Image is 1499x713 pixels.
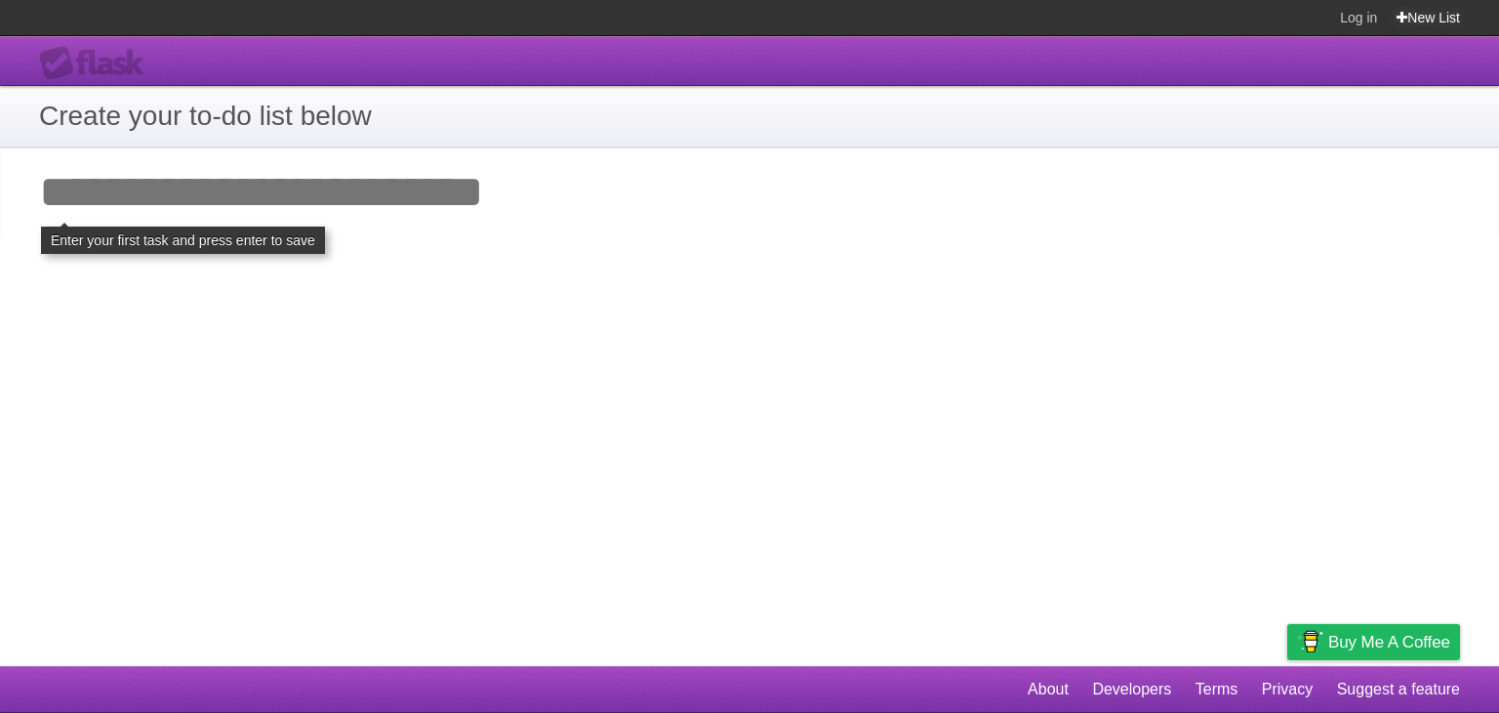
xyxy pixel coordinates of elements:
[39,96,1460,137] h1: Create your to-do list below
[1262,671,1313,708] a: Privacy
[39,46,156,81] div: Flask
[1337,671,1460,708] a: Suggest a feature
[1328,625,1450,659] span: Buy me a coffee
[1195,671,1238,708] a: Terms
[1028,671,1069,708] a: About
[1297,625,1323,658] img: Buy me a coffee
[1287,624,1460,660] a: Buy me a coffee
[1092,671,1171,708] a: Developers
